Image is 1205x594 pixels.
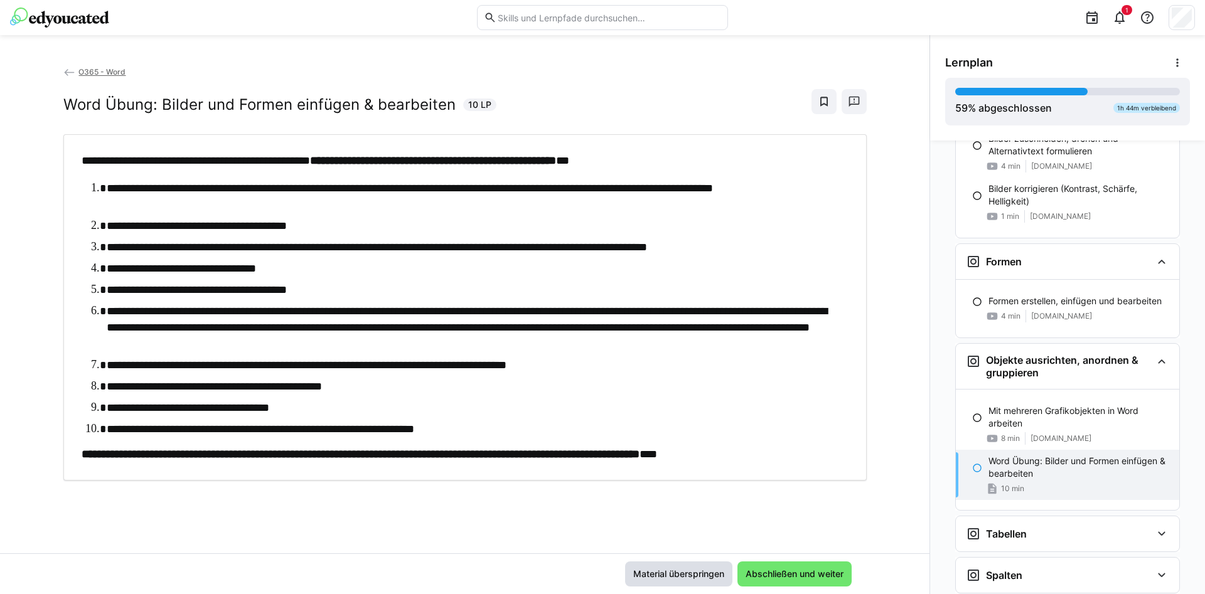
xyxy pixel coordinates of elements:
[988,183,1169,208] p: Bilder korrigieren (Kontrast, Schärfe, Helligkeit)
[986,569,1022,581] h3: Spalten
[468,98,491,111] span: 10 LP
[986,354,1152,379] h3: Objekte ausrichten, anordnen & gruppieren
[1001,161,1020,171] span: 4 min
[988,405,1169,430] p: Mit mehreren Grafikobjekten in Word arbeiten
[1030,211,1091,221] span: [DOMAIN_NAME]
[631,568,726,580] span: Material überspringen
[986,528,1027,540] h3: Tabellen
[1125,6,1128,14] span: 1
[1001,311,1020,321] span: 4 min
[945,56,993,70] span: Lernplan
[1031,311,1092,321] span: [DOMAIN_NAME]
[988,455,1169,480] p: Word Übung: Bilder und Formen einfügen & bearbeiten
[1031,433,1091,443] span: [DOMAIN_NAME]
[1001,211,1019,221] span: 1 min
[744,568,845,580] span: Abschließen und weiter
[988,132,1169,157] p: Bilder zuschneiden, drehen und Alternativtext formulieren
[78,67,126,77] span: O365 - Word
[955,102,968,114] span: 59
[63,67,126,77] a: O365 - Word
[955,100,1052,115] div: % abgeschlossen
[1001,433,1020,443] span: 8 min
[986,255,1022,268] h3: Formen
[63,95,456,114] h2: Word Übung: Bilder und Formen einfügen & bearbeiten
[737,561,852,586] button: Abschließen und weiter
[1001,484,1024,494] span: 10 min
[496,12,721,23] input: Skills und Lernpfade durchsuchen…
[1031,161,1092,171] span: [DOMAIN_NAME]
[625,561,732,586] button: Material überspringen
[1113,103,1180,113] div: 1h 44m verbleibend
[988,295,1162,307] p: Formen erstellen, einfügen und bearbeiten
